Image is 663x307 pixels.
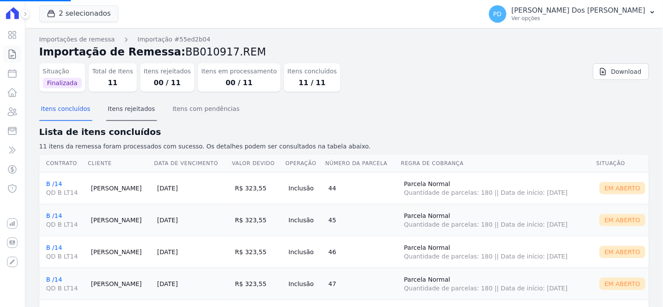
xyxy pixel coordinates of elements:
[325,155,401,172] th: Número da Parcela
[87,204,154,236] td: [PERSON_NAME]
[185,46,266,58] span: BB010917.REM
[39,155,88,172] th: Contrato
[39,125,649,138] h2: Lista de itens concluídos
[325,268,401,300] td: 47
[232,204,285,236] td: R$ 323,55
[46,244,84,261] a: B /14QD B LT14
[401,204,596,236] td: Parcela Normal
[46,284,84,293] span: QD B LT14
[39,5,118,22] button: 2 selecionados
[288,78,337,88] dd: 11 / 11
[144,78,191,88] dd: 00 / 11
[87,236,154,268] td: [PERSON_NAME]
[154,268,232,300] td: [DATE]
[593,63,649,80] a: Download
[404,284,593,293] span: Quantidade de parcelas: 180 || Data de início: [DATE]
[154,155,232,172] th: Data de Vencimento
[512,6,646,15] p: [PERSON_NAME] Dos [PERSON_NAME]
[285,172,325,204] td: Inclusão
[325,172,401,204] td: 44
[493,11,502,17] span: PD
[404,220,593,229] span: Quantidade de parcelas: 180 || Data de início: [DATE]
[138,35,211,44] a: Importação #55ed2b04
[600,182,646,194] div: Em Aberto
[43,67,82,76] dt: Situação
[285,155,325,172] th: Operação
[596,155,649,172] th: Situação
[46,212,84,229] a: B /14QD B LT14
[232,155,285,172] th: Valor devido
[482,2,663,26] button: PD [PERSON_NAME] Dos [PERSON_NAME] Ver opções
[600,214,646,226] div: Em Aberto
[39,98,92,121] button: Itens concluídos
[39,44,649,60] h2: Importação de Remessa:
[154,204,232,236] td: [DATE]
[46,252,84,261] span: QD B LT14
[232,172,285,204] td: R$ 323,55
[600,278,646,290] div: Em Aberto
[43,78,82,88] span: Finalizada
[325,236,401,268] td: 46
[87,172,154,204] td: [PERSON_NAME]
[404,252,593,261] span: Quantidade de parcelas: 180 || Data de início: [DATE]
[404,188,593,197] span: Quantidade de parcelas: 180 || Data de início: [DATE]
[401,236,596,268] td: Parcela Normal
[154,236,232,268] td: [DATE]
[401,172,596,204] td: Parcela Normal
[201,78,277,88] dd: 00 / 11
[144,67,191,76] dt: Itens rejeitados
[232,236,285,268] td: R$ 323,55
[512,15,646,22] p: Ver opções
[171,98,241,121] button: Itens com pendências
[285,268,325,300] td: Inclusão
[600,246,646,258] div: Em Aberto
[46,276,84,293] a: B /14QD B LT14
[39,142,649,151] p: 11 itens da remessa foram processados com sucesso. Os detalhes podem ser consultados na tabela ab...
[92,67,133,76] dt: Total de Itens
[87,155,154,172] th: Cliente
[39,35,649,44] nav: Breadcrumb
[46,188,84,197] span: QD B LT14
[46,180,84,197] a: B /14QD B LT14
[401,268,596,300] td: Parcela Normal
[201,67,277,76] dt: Itens em processamento
[92,78,133,88] dd: 11
[288,67,337,76] dt: Itens concluídos
[285,236,325,268] td: Inclusão
[325,204,401,236] td: 45
[46,220,84,229] span: QD B LT14
[401,155,596,172] th: Regra de Cobrança
[232,268,285,300] td: R$ 323,55
[106,98,157,121] button: Itens rejeitados
[154,172,232,204] td: [DATE]
[39,35,115,44] a: Importações de remessa
[285,204,325,236] td: Inclusão
[87,268,154,300] td: [PERSON_NAME]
